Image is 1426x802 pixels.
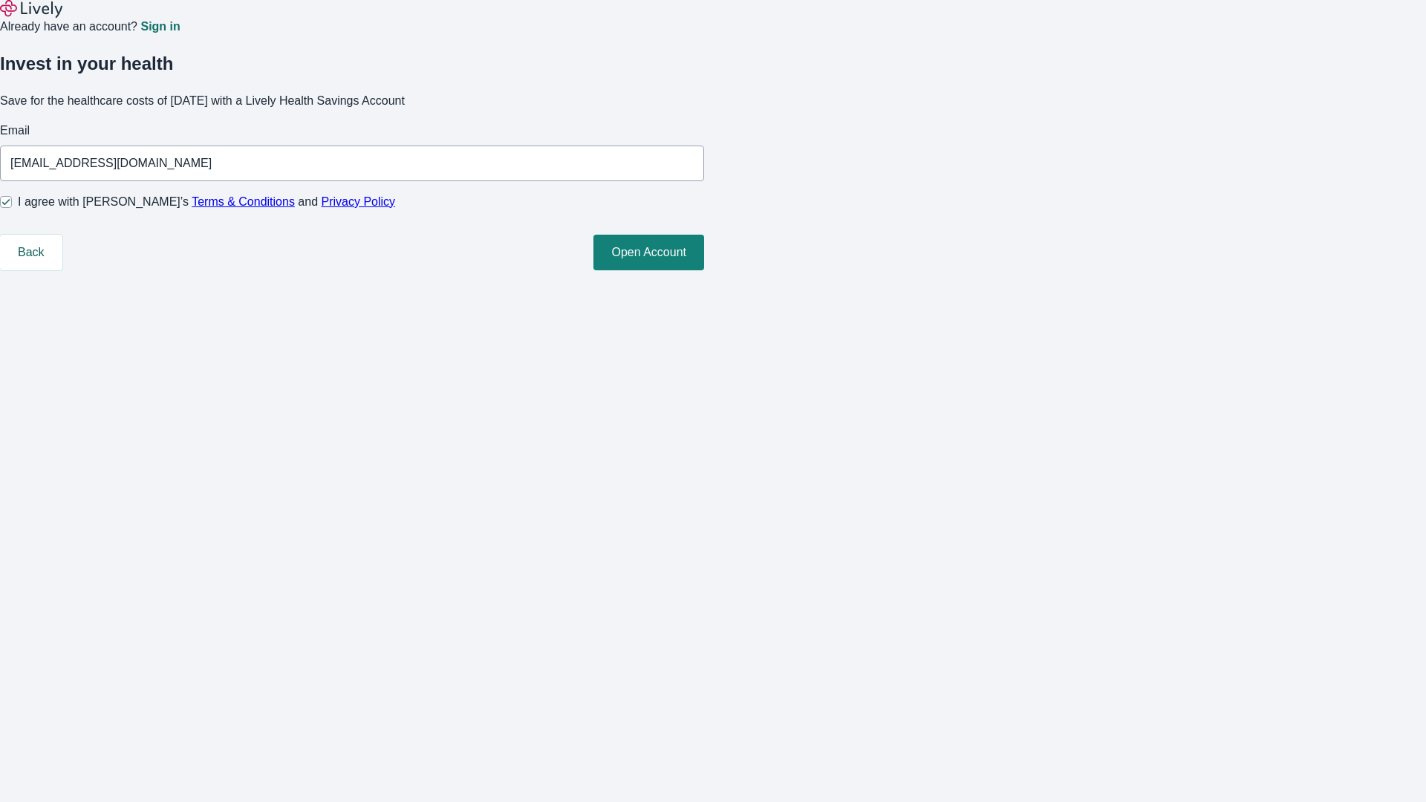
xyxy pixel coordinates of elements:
a: Sign in [140,21,180,33]
span: I agree with [PERSON_NAME]’s and [18,193,395,211]
a: Privacy Policy [322,195,396,208]
a: Terms & Conditions [192,195,295,208]
button: Open Account [593,235,704,270]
